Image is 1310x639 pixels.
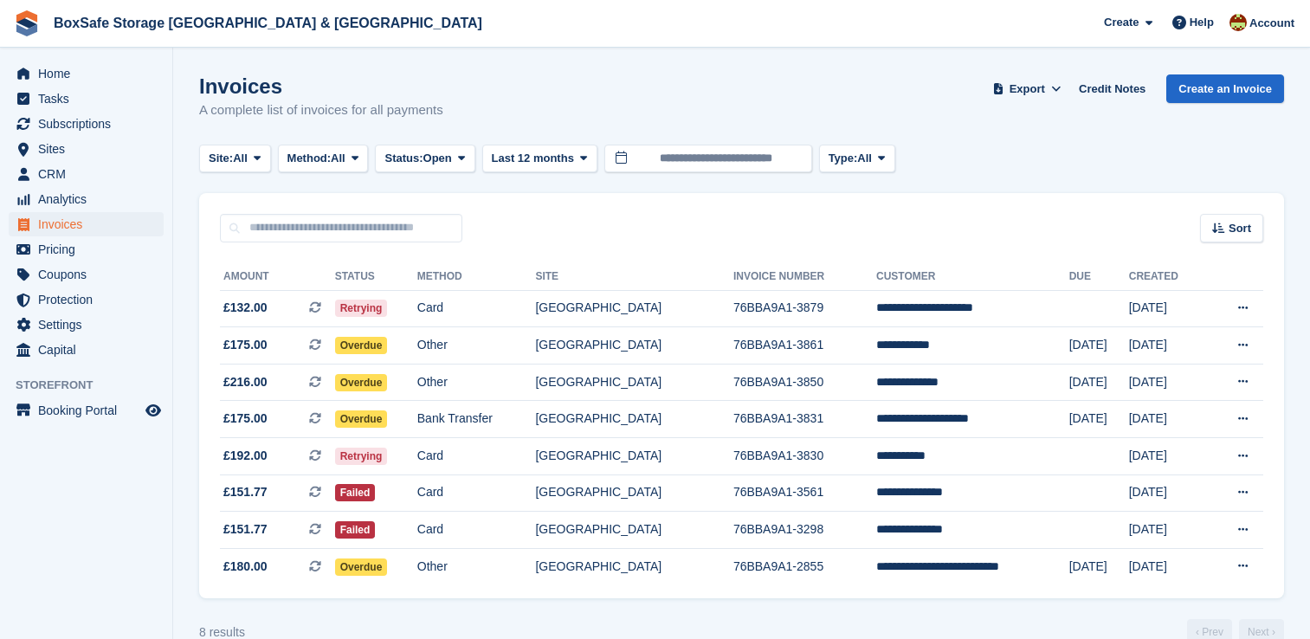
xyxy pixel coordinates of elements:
a: menu [9,112,164,136]
a: menu [9,162,164,186]
th: Amount [220,263,335,291]
button: Last 12 months [482,145,597,173]
a: Create an Invoice [1166,74,1284,103]
span: Export [1010,81,1045,98]
span: CRM [38,162,142,186]
span: Tasks [38,87,142,111]
th: Method [417,263,536,291]
span: Account [1249,15,1294,32]
span: Storefront [16,377,172,394]
th: Due [1069,263,1129,291]
span: Overdue [335,374,388,391]
a: menu [9,313,164,337]
a: menu [9,262,164,287]
span: Protection [38,287,142,312]
td: 76BBA9A1-3298 [733,512,876,549]
span: Sites [38,137,142,161]
a: menu [9,338,164,362]
button: Site: All [199,145,271,173]
td: [GEOGRAPHIC_DATA] [535,327,732,365]
h1: Invoices [199,74,443,98]
td: [DATE] [1069,327,1129,365]
th: Status [335,263,417,291]
button: Status: Open [375,145,474,173]
span: Settings [38,313,142,337]
a: menu [9,398,164,423]
span: £175.00 [223,410,268,428]
span: £192.00 [223,447,268,465]
span: Home [38,61,142,86]
td: 76BBA9A1-3850 [733,364,876,401]
td: 76BBA9A1-3830 [733,438,876,475]
button: Export [989,74,1065,103]
a: menu [9,137,164,161]
span: Analytics [38,187,142,211]
span: Status: [384,150,423,167]
td: Other [417,548,536,584]
span: Failed [335,521,376,539]
th: Customer [876,263,1069,291]
td: Card [417,474,536,512]
span: Type: [829,150,858,167]
a: BoxSafe Storage [GEOGRAPHIC_DATA] & [GEOGRAPHIC_DATA] [47,9,489,37]
td: 76BBA9A1-3861 [733,327,876,365]
td: 76BBA9A1-3561 [733,474,876,512]
td: [DATE] [1129,548,1207,584]
button: Method: All [278,145,369,173]
th: Invoice Number [733,263,876,291]
span: £151.77 [223,483,268,501]
p: A complete list of invoices for all payments [199,100,443,120]
td: Card [417,512,536,549]
span: Open [423,150,452,167]
span: Overdue [335,558,388,576]
span: Invoices [38,212,142,236]
td: [DATE] [1129,401,1207,438]
a: menu [9,212,164,236]
td: Other [417,327,536,365]
th: Site [535,263,732,291]
td: [GEOGRAPHIC_DATA] [535,548,732,584]
td: Other [417,364,536,401]
img: stora-icon-8386f47178a22dfd0bd8f6a31ec36ba5ce8667c1dd55bd0f319d3a0aa187defe.svg [14,10,40,36]
span: Sort [1229,220,1251,237]
span: Create [1104,14,1139,31]
td: [GEOGRAPHIC_DATA] [535,364,732,401]
span: £132.00 [223,299,268,317]
span: Booking Portal [38,398,142,423]
a: menu [9,237,164,261]
td: 76BBA9A1-3831 [733,401,876,438]
span: All [857,150,872,167]
td: [GEOGRAPHIC_DATA] [535,290,732,327]
span: £175.00 [223,336,268,354]
span: Failed [335,484,376,501]
a: Preview store [143,400,164,421]
span: Coupons [38,262,142,287]
span: Retrying [335,448,388,465]
span: Pricing [38,237,142,261]
span: Capital [38,338,142,362]
img: Kim [1229,14,1247,31]
a: Credit Notes [1072,74,1152,103]
td: [DATE] [1129,290,1207,327]
span: All [233,150,248,167]
td: [DATE] [1069,548,1129,584]
td: [DATE] [1129,438,1207,475]
span: Retrying [335,300,388,317]
a: menu [9,87,164,111]
th: Created [1129,263,1207,291]
td: [GEOGRAPHIC_DATA] [535,512,732,549]
td: [DATE] [1129,474,1207,512]
td: Card [417,438,536,475]
span: Last 12 months [492,150,574,167]
td: [GEOGRAPHIC_DATA] [535,474,732,512]
td: [DATE] [1129,364,1207,401]
td: 76BBA9A1-2855 [733,548,876,584]
td: [DATE] [1129,327,1207,365]
span: £180.00 [223,558,268,576]
span: Overdue [335,337,388,354]
td: [GEOGRAPHIC_DATA] [535,401,732,438]
span: Method: [287,150,332,167]
td: [DATE] [1129,512,1207,549]
td: [DATE] [1069,364,1129,401]
td: Bank Transfer [417,401,536,438]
